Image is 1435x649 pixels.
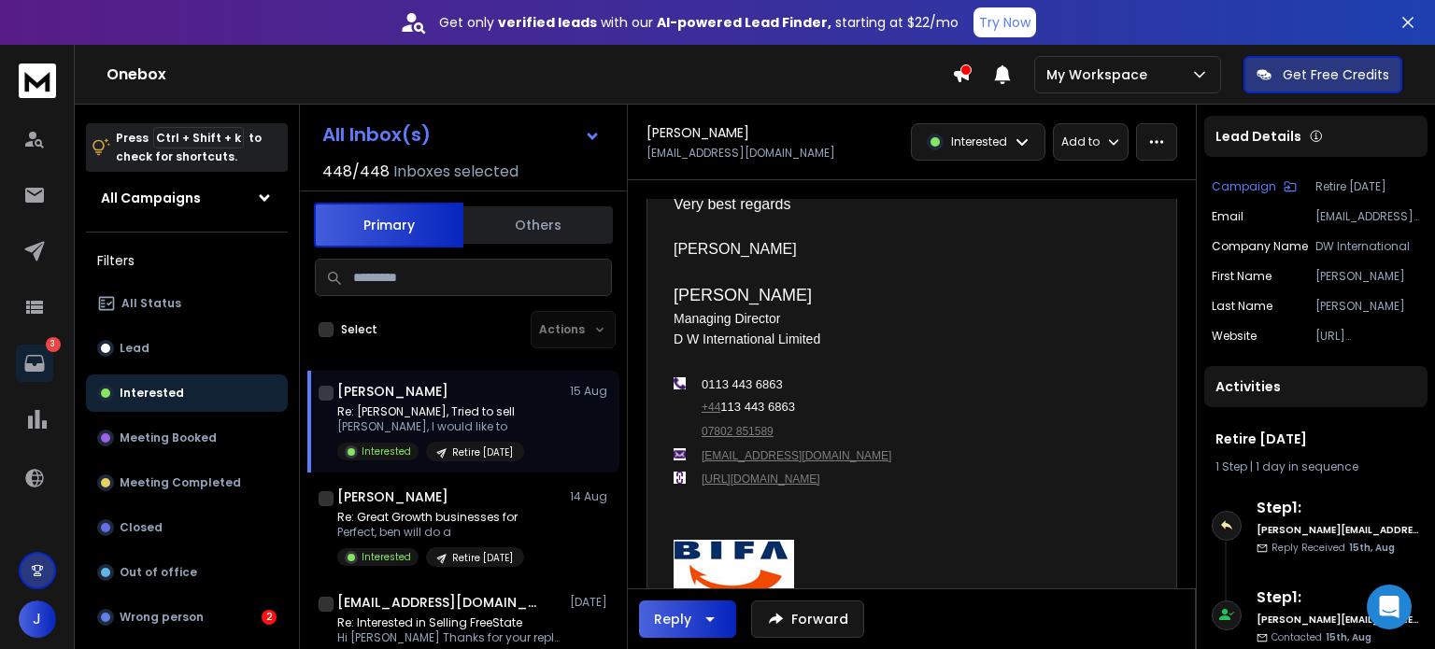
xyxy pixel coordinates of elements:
p: Last Name [1212,299,1272,314]
div: 2 [262,610,277,625]
p: Campaign [1212,179,1276,194]
h1: All Campaigns [101,189,201,207]
p: Meeting Booked [120,430,217,445]
button: All Status [86,285,288,322]
p: [PERSON_NAME] [1315,299,1420,314]
h1: Onebox [107,63,952,86]
button: Meeting Completed [86,464,288,501]
font: 113 443 6863 [720,400,795,414]
p: My Workspace [1046,65,1155,84]
h1: Retire [DATE] [1215,430,1416,448]
button: Lead [86,330,288,367]
p: Out of office [120,565,197,580]
div: Very best regards [674,193,1135,216]
a: 3 [16,345,53,382]
a: 07802 851589 [702,425,774,438]
p: Add to [1061,134,1100,149]
button: Get Free Credits [1243,56,1402,93]
p: Reply Received [1272,541,1395,555]
p: [URL][DOMAIN_NAME] [1315,329,1420,344]
h1: [PERSON_NAME] [337,487,448,506]
div: Activities [1204,366,1428,407]
h1: [PERSON_NAME] [337,382,448,401]
span: 1 Step [1215,459,1247,474]
p: Get only with our starting at $22/mo [439,13,959,32]
p: Managing Director [674,308,1135,329]
img: logo [19,63,56,98]
a: [URL][DOMAIN_NAME] [702,473,820,486]
span: 15th, Aug [1326,630,1371,644]
button: All Inbox(s) [307,116,616,153]
p: Website [1212,329,1257,344]
button: Closed [86,509,288,546]
h6: [PERSON_NAME][EMAIL_ADDRESS][DOMAIN_NAME] [1257,523,1420,537]
p: [PERSON_NAME] [1315,269,1420,284]
p: 14 Aug [570,489,612,504]
p: Re: [PERSON_NAME], Tried to sell [337,404,524,419]
button: J [19,600,56,638]
p: Lead Details [1215,127,1301,146]
h1: [PERSON_NAME] [646,123,749,142]
h1: [EMAIL_ADDRESS][DOMAIN_NAME] [337,593,543,612]
p: [PERSON_NAME], I would like to [337,419,524,434]
p: Interested [362,444,411,459]
p: Perfect, ben will do a [337,525,524,540]
p: All Status [121,296,181,311]
p: Meeting Completed [120,475,241,490]
p: Company Name [1212,239,1308,254]
p: First Name [1212,269,1272,284]
p: Retire [DATE] [452,551,513,565]
p: Closed [120,520,163,535]
button: All Campaigns [86,179,288,217]
button: Out of office [86,554,288,591]
button: Try Now [973,7,1036,37]
h3: [PERSON_NAME] [674,283,1135,308]
h3: Filters [86,247,288,274]
span: 1 day in sequence [1256,459,1358,474]
img: phone-icon.png [674,377,686,389]
font: 0113 443 6863 [702,377,783,391]
p: Retire [DATE] [452,445,513,459]
p: Try Now [979,13,1030,32]
div: | [1215,459,1416,474]
h6: Step 1 : [1257,497,1420,519]
p: Interested [362,550,411,564]
p: Lead [120,341,149,356]
button: Reply [639,600,736,638]
strong: verified leads [498,13,597,32]
div: Reply [654,610,691,628]
div: Open Intercom Messenger [1367,585,1412,629]
p: 3 [46,337,61,352]
span: Ctrl + Shift + k [153,127,244,148]
div: [PERSON_NAME] [674,238,1135,261]
p: Email [1212,209,1243,224]
p: Retire [DATE] [1315,179,1420,194]
a: +44 [702,401,720,414]
p: Get Free Credits [1283,65,1389,84]
p: Contacted [1272,630,1371,644]
button: Forward [751,600,864,638]
h6: Step 1 : [1257,586,1420,609]
p: Re: Interested in Selling FreeState [337,615,561,630]
button: Wrong person2 [86,599,288,636]
button: Campaign [1212,179,1297,194]
p: D W International Limited [674,329,1135,349]
img: link-icon.png [674,472,686,484]
img: twitter [674,540,794,633]
p: Wrong person [120,610,204,625]
span: 15th, Aug [1349,541,1395,555]
p: DW International [1315,239,1420,254]
p: 15 Aug [570,384,612,399]
span: 448 / 448 [322,161,390,183]
p: [EMAIL_ADDRESS][DOMAIN_NAME] [1315,209,1420,224]
p: [EMAIL_ADDRESS][DOMAIN_NAME] [646,146,835,161]
p: Re: Great Growth businesses for [337,510,524,525]
label: Select [341,322,377,337]
p: Interested [120,386,184,401]
strong: AI-powered Lead Finder, [657,13,831,32]
p: [DATE] [570,595,612,610]
p: Interested [951,134,1007,149]
h1: All Inbox(s) [322,125,431,144]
